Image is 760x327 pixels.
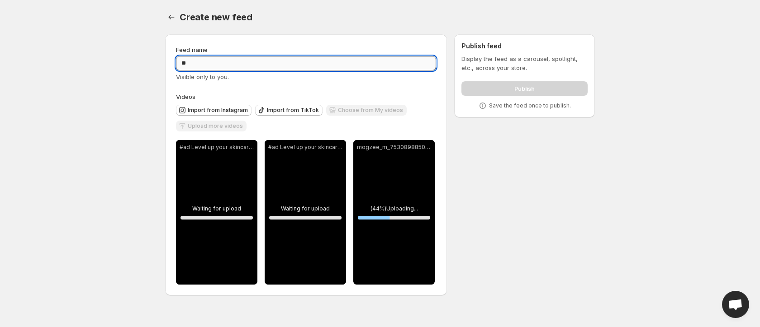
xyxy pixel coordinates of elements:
[357,144,431,151] p: mogzee_m_7530898850140212502.mp4
[267,107,319,114] span: Import from TikTok
[268,144,342,151] p: #ad Level up your skincare game with [PERSON_NAME] @megelinofficial LED red [MEDICAL_DATA] mask.W...
[188,107,248,114] span: Import from Instagram
[722,291,749,318] div: Open chat
[461,54,588,72] p: Display the feed as a carousel, spotlight, etc., across your store.
[176,105,252,116] button: Import from Instagram
[461,42,588,51] h2: Publish feed
[255,105,323,116] button: Import from TikTok
[180,144,254,151] p: #ad Level up your skincare game with [PERSON_NAME] @megelinofficial LED red [MEDICAL_DATA] mask.W...
[180,12,252,23] span: Create new feed
[176,46,208,53] span: Feed name
[176,93,195,100] span: Videos
[165,11,178,23] button: Settings
[489,102,571,109] p: Save the feed once to publish.
[176,73,229,80] span: Visible only to you.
